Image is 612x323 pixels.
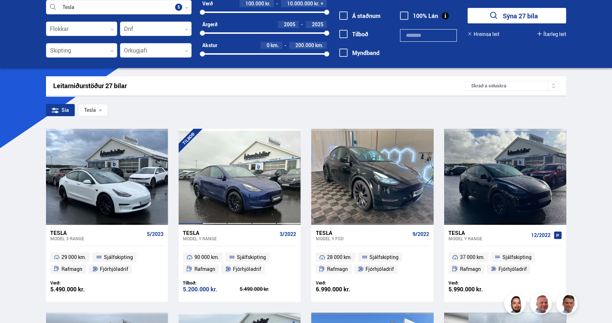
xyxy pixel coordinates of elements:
[50,236,144,241] div: Model 3 RANGE
[444,225,566,302] a: Tesla Model Y RANGE 12/2022 37 000 km. Sjálfskipting Rafmagn Fjórhjóladrif Verð: 5.990.000 kr.
[465,81,559,91] div: Skráð á söluskrá
[365,265,394,273] span: Fjórhjóladrif
[312,21,323,28] span: 2025
[183,286,240,292] div: 5.200.000 kr.
[320,1,323,6] span: +
[448,286,505,292] div: 5.990.000 kr.
[280,231,296,237] span: 3/2022
[339,50,379,56] label: Myndband
[46,225,168,302] a: Tesla Model 3 RANGE 5/2023 29 000 km. Sjálfskipting Rafmagn Fjórhjóladrif Verð: 5.490.000 kr.
[468,8,566,23] button: Sýna 27 bíla
[202,42,217,48] div: Akstur
[316,280,372,286] div: Verð:
[270,42,279,48] span: km.
[50,229,144,236] div: Tesla
[316,236,409,241] div: Model Y FSD
[448,229,528,236] div: Tesla
[237,253,266,261] span: Sjálfskipting
[183,236,277,241] div: Model Y RANGE
[315,42,323,48] span: km.
[413,231,429,237] span: 9/2022
[498,265,526,273] span: Fjórhjóladrif
[147,231,164,237] span: 5/2023
[531,232,551,238] span: 12/2022
[311,225,433,302] a: Tesla Model Y FSD 9/2022 28 000 km. Sjálfskipting Rafmagn Fjórhjóladrif Verð: 6.990.000 kr.
[6,3,27,24] button: Opna LiveChat spjallviðmót
[339,13,380,19] label: Á staðnum
[468,31,499,37] button: Hreinsa leit
[460,253,485,261] span: 37 000 km.
[339,31,368,37] label: Tilboð
[61,253,86,261] span: 29 000 km.
[240,287,296,292] div: 5.490.000 kr.
[84,107,96,113] span: Tesla
[284,21,295,28] span: 2005
[46,104,75,116] div: Sía
[179,225,300,302] a: Tesla Model Y RANGE 3/2022 90 000 km. Sjálfskipting Rafmagn Fjórhjóladrif Tilboð: 5.200.000 kr. 5...
[53,82,465,90] div: Leitarniðurstöður 27 bílar
[265,1,270,6] span: kr.
[327,253,352,261] span: 28 000 km.
[505,294,527,315] img: nhp88E3Fdnt1Opn2.png
[50,286,107,292] div: 5.490.000 kr.
[266,42,269,49] span: 0
[448,236,528,241] div: Model Y RANGE
[369,253,399,261] span: Sjálfskipting
[531,294,553,315] img: siFngHWaQ9KaOqBr.png
[295,42,314,49] span: 200.000
[202,22,217,27] div: Árgerð
[314,1,319,6] span: kr.
[327,265,348,273] span: Rafmagn
[183,280,240,286] div: Tilboð:
[400,13,438,19] label: 100% Lán
[61,265,82,273] span: Rafmagn
[202,1,213,6] div: Verð
[194,253,219,261] span: 90 000 km.
[183,229,277,236] div: Tesla
[233,265,261,273] span: Fjórhjóladrif
[316,286,372,292] div: 6.990.000 kr.
[104,253,133,261] span: Sjálfskipting
[502,253,531,261] span: Sjálfskipting
[448,280,505,286] div: Verð:
[460,265,481,273] span: Rafmagn
[557,294,579,315] img: FbJEzSuNWCJXmdc-.webp
[316,229,409,236] div: Tesla
[194,265,215,273] span: Rafmagn
[100,265,128,273] span: Fjórhjóladrif
[50,280,107,286] div: Verð:
[537,31,566,37] button: Ítarleg leit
